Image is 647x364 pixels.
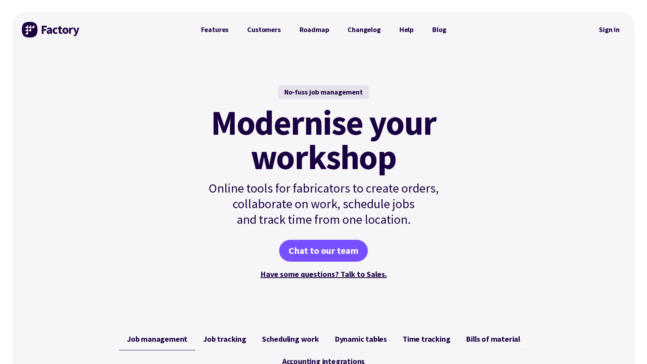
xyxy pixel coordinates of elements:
iframe: Chat Widget [608,327,647,364]
a: Features [192,22,238,37]
nav: Secondary Navigation [594,21,625,39]
p: Online tools for fabricators to create orders, collaborate on work, schedule jobs and track time ... [192,180,456,227]
a: Sign in [594,21,625,39]
a: Roadmap [290,22,339,37]
a: Help [390,22,423,37]
a: Changelog [338,22,390,37]
span: Job tracking [203,334,246,344]
span: Time tracking [403,334,450,344]
span: Job management [127,334,187,344]
a: Customers [238,22,290,37]
div: No-fuss job management [278,85,369,99]
a: Chat to our team [279,240,368,262]
span: Dynamic tables [335,334,387,344]
nav: Primary Navigation [192,22,456,37]
img: Factory [22,22,80,37]
span: Bills of material [466,334,520,344]
a: Have some questions? Talk to Sales. [260,269,387,279]
span: Scheduling work [262,334,319,344]
mark: Modernise your workshop [211,105,436,174]
a: Blog [423,22,455,37]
